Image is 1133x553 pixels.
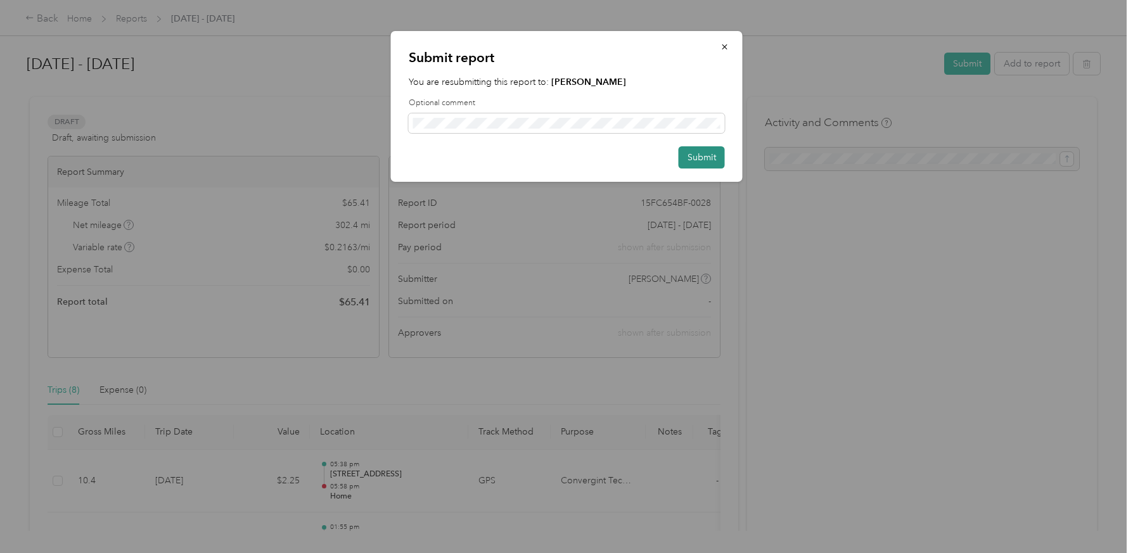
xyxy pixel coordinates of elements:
[551,77,626,87] strong: [PERSON_NAME]
[409,98,725,109] label: Optional comment
[1062,482,1133,553] iframe: Everlance-gr Chat Button Frame
[409,49,725,67] p: Submit report
[409,75,725,89] p: You are resubmitting this report to:
[679,146,725,168] button: Submit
